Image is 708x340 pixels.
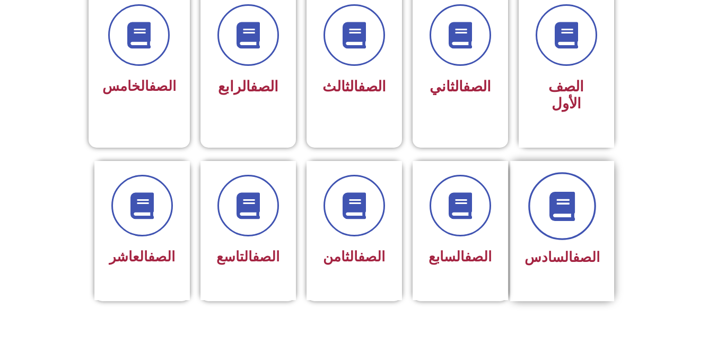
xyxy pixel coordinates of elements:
[358,78,386,95] a: الصف
[430,78,491,95] span: الثاني
[109,249,175,265] span: العاشر
[148,249,175,265] a: الصف
[548,78,584,112] span: الصف الأول
[465,249,492,265] a: الصف
[463,78,491,95] a: الصف
[322,78,386,95] span: الثالث
[250,78,278,95] a: الصف
[102,78,176,94] span: الخامس
[525,249,600,265] span: السادس
[358,249,385,265] a: الصف
[252,249,279,265] a: الصف
[323,249,385,265] span: الثامن
[216,249,279,265] span: التاسع
[573,249,600,265] a: الصف
[429,249,492,265] span: السابع
[149,78,176,94] a: الصف
[218,78,278,95] span: الرابع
